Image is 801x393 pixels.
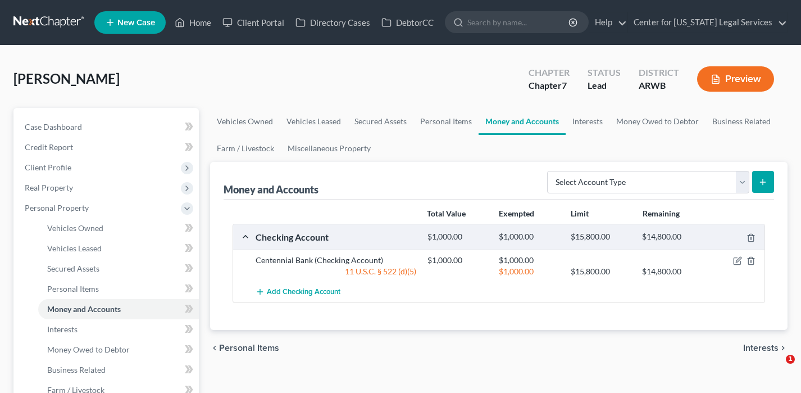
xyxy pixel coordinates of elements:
div: $1,000.00 [493,232,565,242]
input: Search by name... [467,12,570,33]
div: Centennial Bank (Checking Account) [250,255,422,266]
span: 7 [562,80,567,91]
span: Credit Report [25,142,73,152]
a: Money and Accounts [38,299,199,319]
div: $15,800.00 [565,266,637,277]
a: DebtorCC [376,12,439,33]
span: Interests [743,344,779,353]
a: Credit Report [16,137,199,157]
button: Interests chevron_right [743,344,788,353]
a: Help [589,12,627,33]
span: Secured Assets [47,264,99,273]
i: chevron_left [210,344,219,353]
div: $15,800.00 [565,232,637,242]
div: Lead [588,79,621,92]
span: [PERSON_NAME] [13,70,120,87]
a: Secured Assets [348,108,413,135]
a: Farm / Livestock [210,135,281,162]
div: District [639,66,679,79]
strong: Exempted [499,209,534,218]
a: Interests [38,319,199,340]
span: Vehicles Leased [47,243,102,253]
span: Money Owed to Debtor [47,345,130,354]
div: ARWB [639,79,679,92]
a: Money Owed to Debtor [38,340,199,360]
span: Real Property [25,183,73,192]
i: chevron_right [779,344,788,353]
a: Money and Accounts [479,108,566,135]
div: Chapter [529,66,570,79]
div: $1,000.00 [493,266,565,277]
iframe: Intercom live chat [763,355,790,382]
span: Personal Items [219,344,279,353]
button: chevron_left Personal Items [210,344,279,353]
a: Miscellaneous Property [281,135,377,162]
button: Add Checking Account [256,282,340,302]
a: Case Dashboard [16,117,199,137]
span: Client Profile [25,162,71,172]
div: Money and Accounts [224,183,318,196]
span: New Case [117,19,155,27]
a: Vehicles Owned [210,108,280,135]
span: Interests [47,324,78,334]
div: 11 U.S.C. § 522 (d)(5) [250,266,422,277]
div: $1,000.00 [493,255,565,266]
a: Interests [566,108,609,135]
div: $1,000.00 [422,232,494,242]
a: Business Related [38,360,199,380]
div: $14,800.00 [636,266,708,277]
div: Chapter [529,79,570,92]
div: Checking Account [250,231,422,243]
div: Status [588,66,621,79]
a: Home [169,12,217,33]
span: Vehicles Owned [47,223,103,233]
span: Add Checking Account [267,288,340,297]
span: Personal Property [25,203,89,213]
strong: Total Value [427,209,466,218]
a: Vehicles Leased [280,108,348,135]
span: 1 [786,355,795,364]
div: $14,800.00 [636,232,708,242]
button: Preview [697,66,774,92]
a: Client Portal [217,12,290,33]
span: Case Dashboard [25,122,82,132]
strong: Remaining [643,209,680,218]
a: Center for [US_STATE] Legal Services [628,12,787,33]
a: Money Owed to Debtor [609,108,706,135]
a: Directory Cases [290,12,376,33]
a: Vehicles Owned [38,218,199,238]
a: Vehicles Leased [38,238,199,259]
a: Business Related [706,108,777,135]
div: $1,000.00 [422,255,494,266]
span: Business Related [47,365,106,374]
a: Personal Items [413,108,479,135]
strong: Limit [571,209,589,218]
a: Secured Assets [38,259,199,279]
a: Personal Items [38,279,199,299]
span: Personal Items [47,284,99,293]
span: Money and Accounts [47,304,121,314]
